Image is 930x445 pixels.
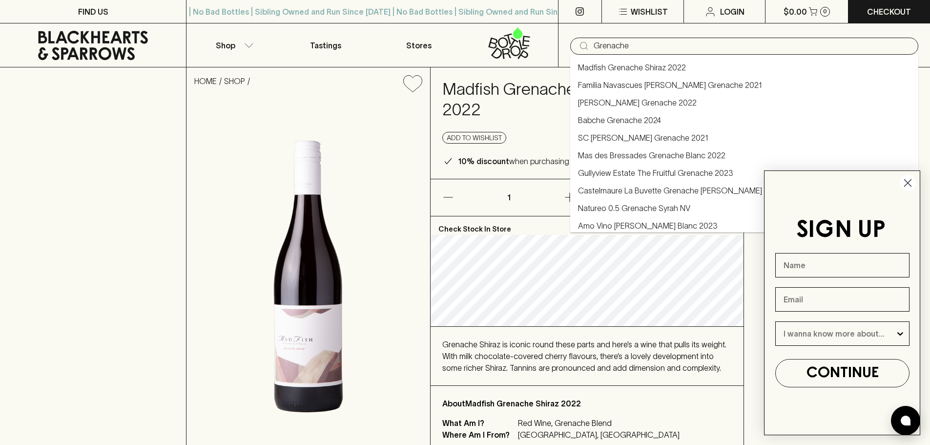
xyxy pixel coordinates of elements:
p: $0.00 [784,6,807,18]
p: 0 [823,9,827,14]
a: Madfish Grenache Shiraz 2022 [578,62,686,73]
span: SIGN UP [796,219,886,242]
button: Add to wishlist [399,71,426,96]
p: What Am I? [442,417,516,429]
a: Castelmaure La Buvette Grenache [PERSON_NAME] [GEOGRAPHIC_DATA] [578,185,843,196]
span: Grenache Shiraz is iconic round these parts and here’s a wine that pulls its weight. With milk ch... [442,340,726,372]
p: Checkout [867,6,911,18]
button: Close dialog [899,174,916,191]
p: Wishlist [631,6,668,18]
p: Where Am I From? [442,429,516,441]
p: [GEOGRAPHIC_DATA], [GEOGRAPHIC_DATA] [518,429,680,441]
div: FLYOUT Form [754,161,930,445]
a: Natureo 0.5 Grenache Syrah NV [578,202,690,214]
p: About Madfish Grenache Shiraz 2022 [442,398,732,409]
a: Tastings [279,23,372,67]
a: Mas des Bressades Grenache Blanc 2022 [578,149,725,161]
p: Shop [216,40,235,51]
button: Add to wishlist [442,132,506,144]
p: Check Stock In Store [431,216,744,235]
a: Gullyview Estate The Fruitful Grenache 2023 [578,167,733,179]
p: Red Wine, Grenache Blend [518,417,680,429]
p: 1 [497,179,520,216]
input: Try "Pinot noir" [594,38,910,54]
h4: Madfish Grenache Shiraz 2022 [442,79,664,120]
a: Babche Grenache 2024 [578,114,661,126]
input: Email [775,287,909,312]
a: SC [PERSON_NAME] Grenache 2021 [578,132,708,144]
p: Tastings [310,40,341,51]
a: [PERSON_NAME] Grenache 2022 [578,97,697,108]
a: Familia Navascues [PERSON_NAME] Grenache 2021 [578,79,762,91]
a: HOME [194,77,217,85]
button: CONTINUE [775,359,909,387]
input: I wanna know more about... [784,322,895,345]
button: Shop [186,23,279,67]
a: Stores [372,23,465,67]
p: FIND US [78,6,108,18]
p: Stores [406,40,432,51]
b: 10% discount [458,157,509,166]
button: Show Options [895,322,905,345]
p: Login [720,6,744,18]
a: Amo Vino [PERSON_NAME] Blanc 2023 [578,220,718,232]
p: when purchasing 6 or more bottles [458,155,631,167]
img: bubble-icon [901,416,910,425]
input: Name [775,253,909,277]
a: SHOP [224,77,245,85]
